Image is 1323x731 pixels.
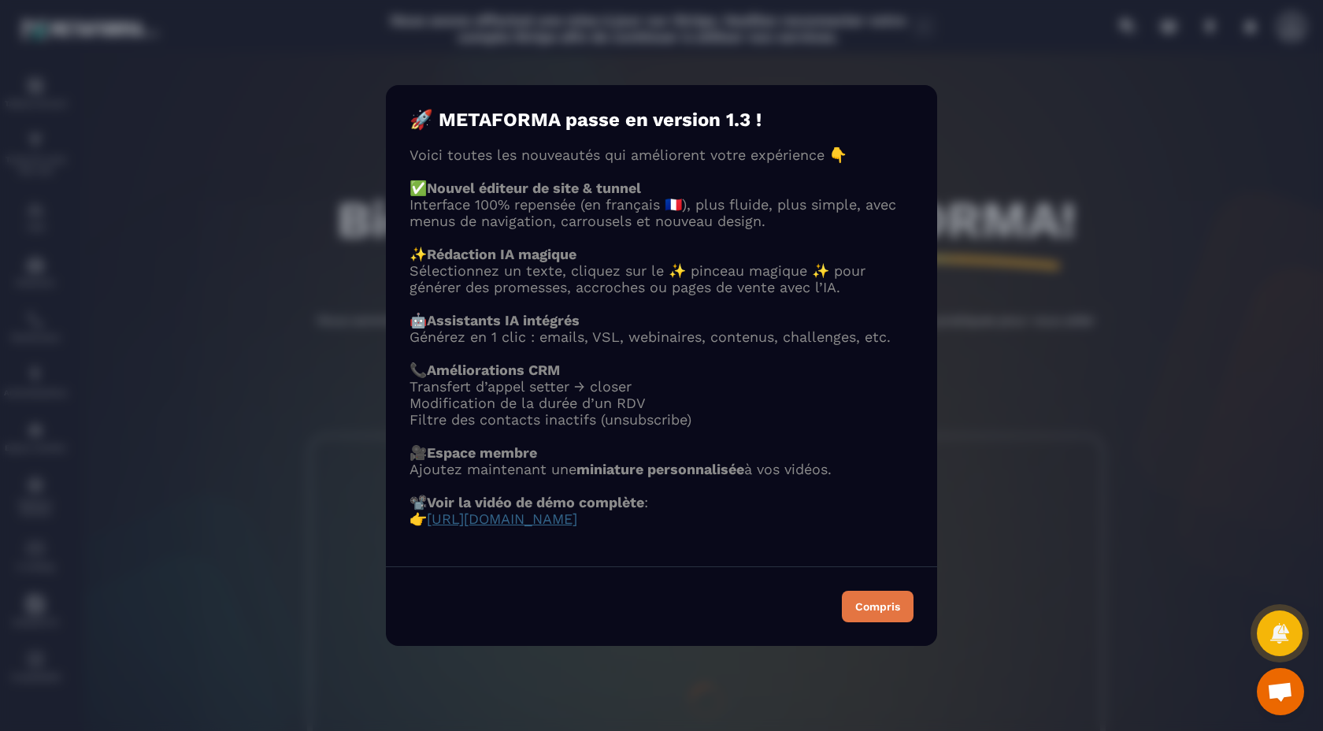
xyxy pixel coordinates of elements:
[427,362,560,378] strong: Améliorations CRM
[427,246,576,262] strong: Rédaction IA magique
[427,180,641,196] strong: Nouvel éditeur de site & tunnel
[409,147,913,163] p: Voici toutes les nouveautés qui améliorent votre expérience 👇
[409,411,913,428] li: Filtre des contacts inactifs (unsubscribe)
[1257,668,1304,715] div: Ouvrir le chat
[576,461,744,477] strong: miniature personnalisée
[409,180,913,196] p: ✅
[842,591,913,622] button: Compris
[409,362,913,378] p: 📞
[409,328,913,345] p: Générez en 1 clic : emails, VSL, webinaires, contenus, challenges, etc.
[409,510,913,527] p: 👉
[427,510,577,527] a: [URL][DOMAIN_NAME]
[427,444,537,461] strong: Espace membre
[427,494,644,510] strong: Voir la vidéo de démo complète
[409,378,913,395] li: Transfert d’appel setter → closer
[855,601,900,612] div: Compris
[427,312,580,328] strong: Assistants IA intégrés
[409,395,913,411] li: Modification de la durée d’un RDV
[409,312,913,328] p: 🤖
[409,494,913,510] p: 📽️ :
[409,246,913,262] p: ✨
[409,461,913,477] p: Ajoutez maintenant une à vos vidéos.
[409,444,913,461] p: 🎥
[409,262,913,295] p: Sélectionnez un texte, cliquez sur le ✨ pinceau magique ✨ pour générer des promesses, accroches o...
[409,109,913,131] h4: 🚀 METAFORMA passe en version 1.3 !
[409,196,913,229] p: Interface 100% repensée (en français 🇫🇷), plus fluide, plus simple, avec menus de navigation, car...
